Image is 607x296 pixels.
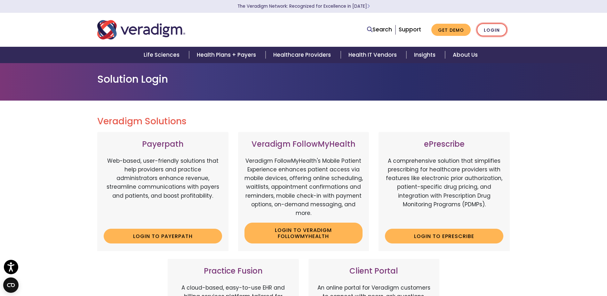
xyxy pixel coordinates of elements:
[3,277,19,293] button: Open CMP widget
[244,140,363,149] h3: Veradigm FollowMyHealth
[385,157,503,224] p: A comprehensive solution that simplifies prescribing for healthcare providers with features like ...
[237,3,370,9] a: The Veradigm Network: Recognized for Excellence in [DATE]Learn More
[445,47,485,63] a: About Us
[385,229,503,243] a: Login to ePrescribe
[136,47,189,63] a: Life Sciences
[97,116,510,127] h2: Veradigm Solutions
[477,23,507,37] a: Login
[399,26,421,33] a: Support
[341,47,406,63] a: Health IT Vendors
[484,250,599,288] iframe: Drift Chat Widget
[189,47,266,63] a: Health Plans + Payers
[244,223,363,243] a: Login to Veradigm FollowMyHealth
[244,157,363,218] p: Veradigm FollowMyHealth's Mobile Patient Experience enhances patient access via mobile devices, o...
[104,140,222,149] h3: Payerpath
[367,25,392,34] a: Search
[104,229,222,243] a: Login to Payerpath
[174,267,292,276] h3: Practice Fusion
[315,267,433,276] h3: Client Portal
[385,140,503,149] h3: ePrescribe
[431,24,471,36] a: Get Demo
[97,19,185,40] img: Veradigm logo
[406,47,445,63] a: Insights
[266,47,340,63] a: Healthcare Providers
[367,3,370,9] span: Learn More
[97,73,510,85] h1: Solution Login
[104,157,222,224] p: Web-based, user-friendly solutions that help providers and practice administrators enhance revenu...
